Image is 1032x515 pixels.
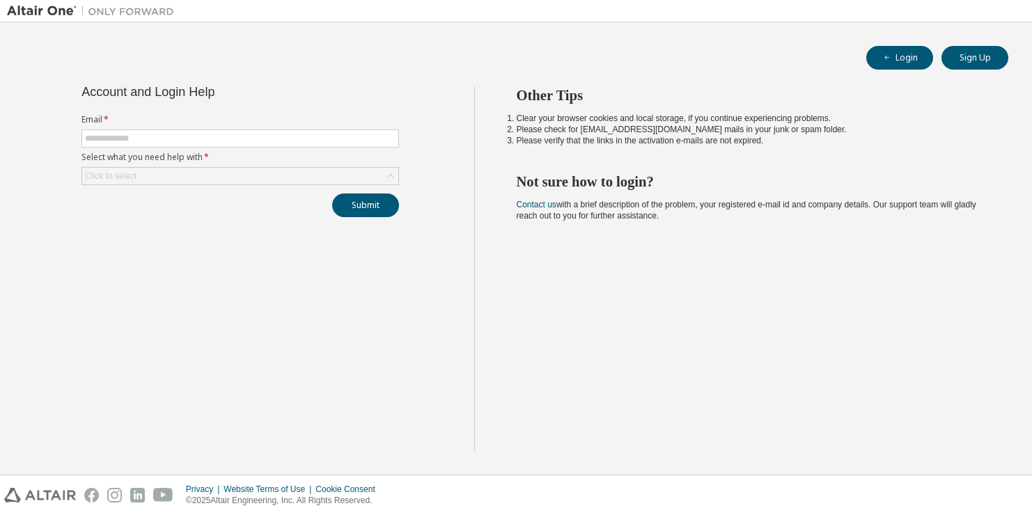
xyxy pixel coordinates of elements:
div: Account and Login Help [81,86,336,97]
p: © 2025 Altair Engineering, Inc. All Rights Reserved. [186,495,384,507]
div: Privacy [186,484,224,495]
img: youtube.svg [153,488,173,502]
div: Website Terms of Use [224,484,315,495]
img: linkedin.svg [130,488,145,502]
span: with a brief description of the problem, your registered e-mail id and company details. Our suppo... [517,200,976,221]
button: Login [866,46,933,70]
label: Email [81,114,399,125]
img: instagram.svg [107,488,122,502]
button: Sign Up [941,46,1008,70]
h2: Not sure how to login? [517,173,984,191]
button: Submit [332,193,399,217]
a: Contact us [517,200,556,209]
div: Click to select [82,168,398,184]
li: Please verify that the links in the activation e-mails are not expired. [517,135,984,146]
img: altair_logo.svg [4,488,76,502]
img: Altair One [7,4,181,18]
li: Please check for [EMAIL_ADDRESS][DOMAIN_NAME] mails in your junk or spam folder. [517,124,984,135]
div: Cookie Consent [315,484,383,495]
img: facebook.svg [84,488,99,502]
h2: Other Tips [517,86,984,104]
li: Clear your browser cookies and local storage, if you continue experiencing problems. [517,113,984,124]
div: Click to select [85,171,136,182]
label: Select what you need help with [81,152,399,163]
